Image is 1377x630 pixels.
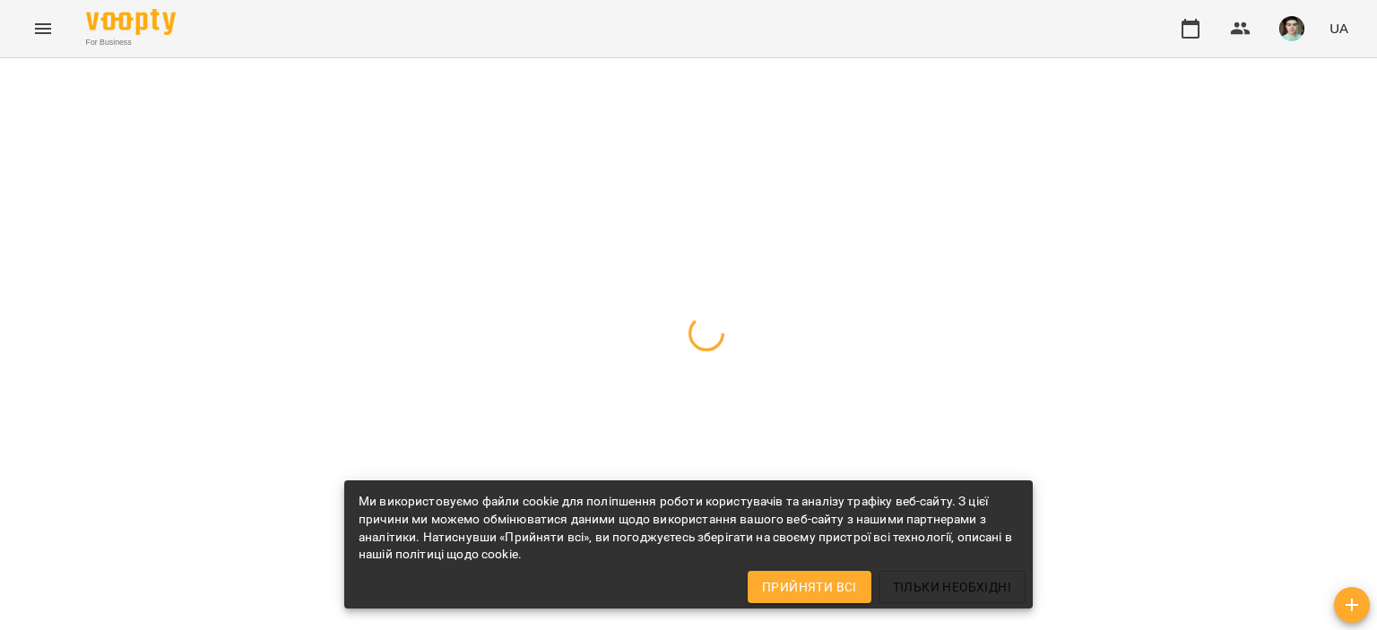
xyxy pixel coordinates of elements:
span: For Business [86,37,176,48]
button: UA [1322,12,1355,45]
img: 8482cb4e613eaef2b7d25a10e2b5d949.jpg [1279,16,1304,41]
span: UA [1329,19,1348,38]
button: Menu [22,7,65,50]
img: Voopty Logo [86,9,176,35]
